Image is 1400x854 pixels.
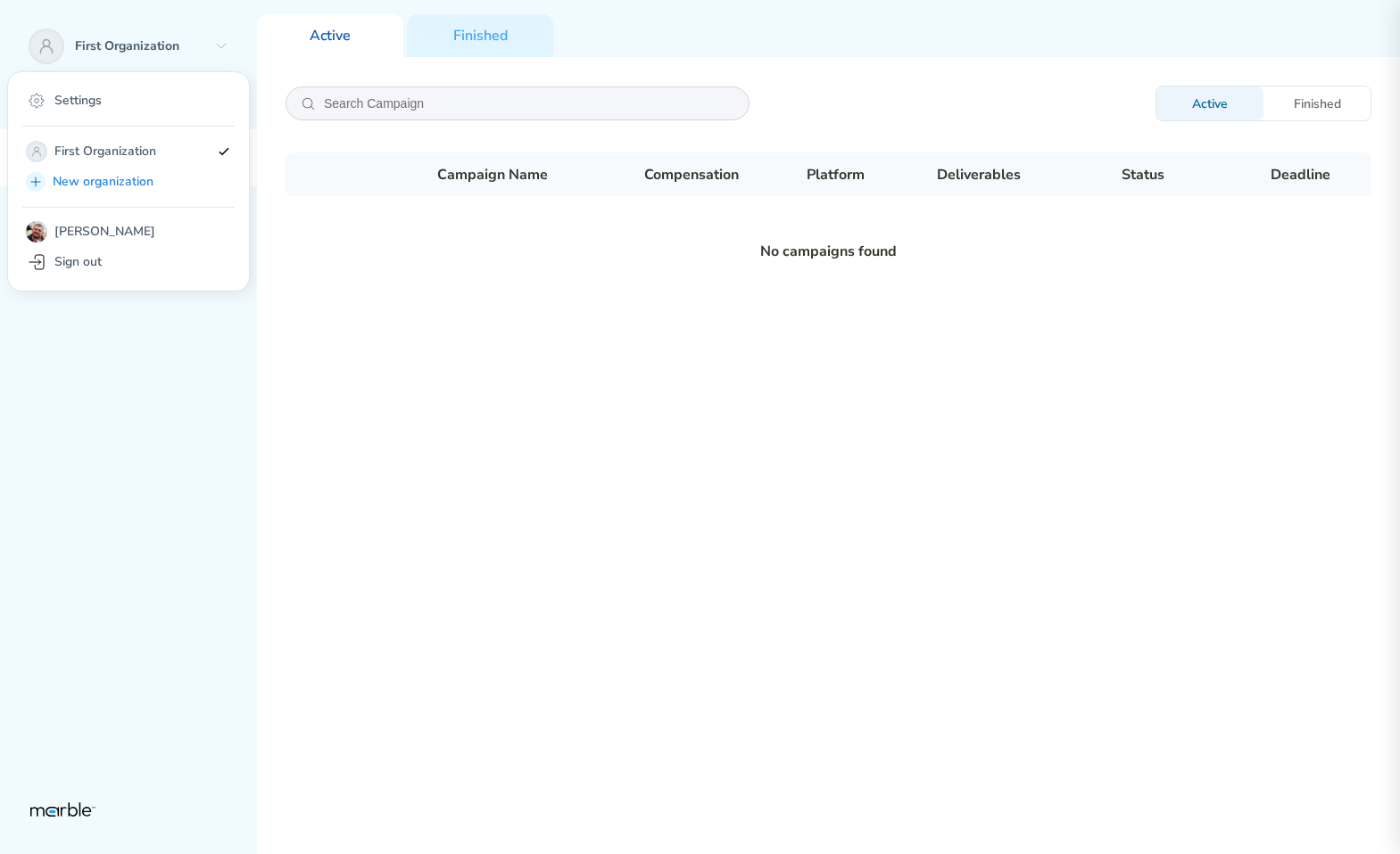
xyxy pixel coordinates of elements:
[310,27,351,45] p: Active
[1230,164,1371,185] h3: Deadline
[315,87,749,119] input: Search Campaign
[453,27,508,45] p: Finished
[54,141,210,162] p: First Organization
[1156,95,1263,112] div: Active
[807,164,937,185] h3: Platform
[1263,95,1371,112] div: Finished
[54,93,102,110] p: Settings
[1122,164,1230,185] h3: Status
[54,254,102,271] p: Sign out
[75,38,207,55] p: First Organization
[644,164,808,185] h3: Compensation
[937,164,1122,185] h3: Deliverables
[437,164,643,185] h3: Campaign Name
[54,224,155,241] p: [PERSON_NAME]
[53,171,229,193] p: New organization
[286,241,1371,262] h3: No campaigns found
